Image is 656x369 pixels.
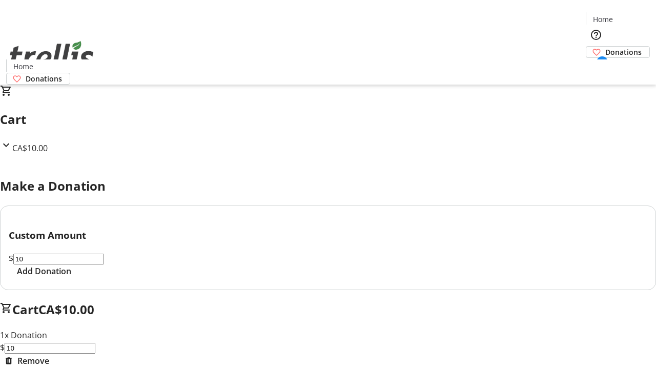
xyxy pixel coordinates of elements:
a: Donations [586,46,650,58]
span: Home [13,61,33,72]
img: Orient E2E Organization hvzJzFsg5a's Logo [6,30,97,81]
span: $ [9,253,13,264]
button: Add Donation [9,265,79,277]
input: Donation Amount [13,254,104,264]
button: Help [586,25,606,45]
span: CA$10.00 [12,142,48,154]
a: Home [586,14,619,25]
span: Donations [26,73,62,84]
span: Home [593,14,613,25]
button: Cart [586,58,606,78]
a: Donations [6,73,70,85]
input: Donation Amount [5,343,95,354]
a: Home [7,61,39,72]
h3: Custom Amount [9,228,647,242]
span: Remove [17,355,49,367]
span: Add Donation [17,265,71,277]
span: CA$10.00 [38,301,94,318]
span: Donations [605,47,642,57]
